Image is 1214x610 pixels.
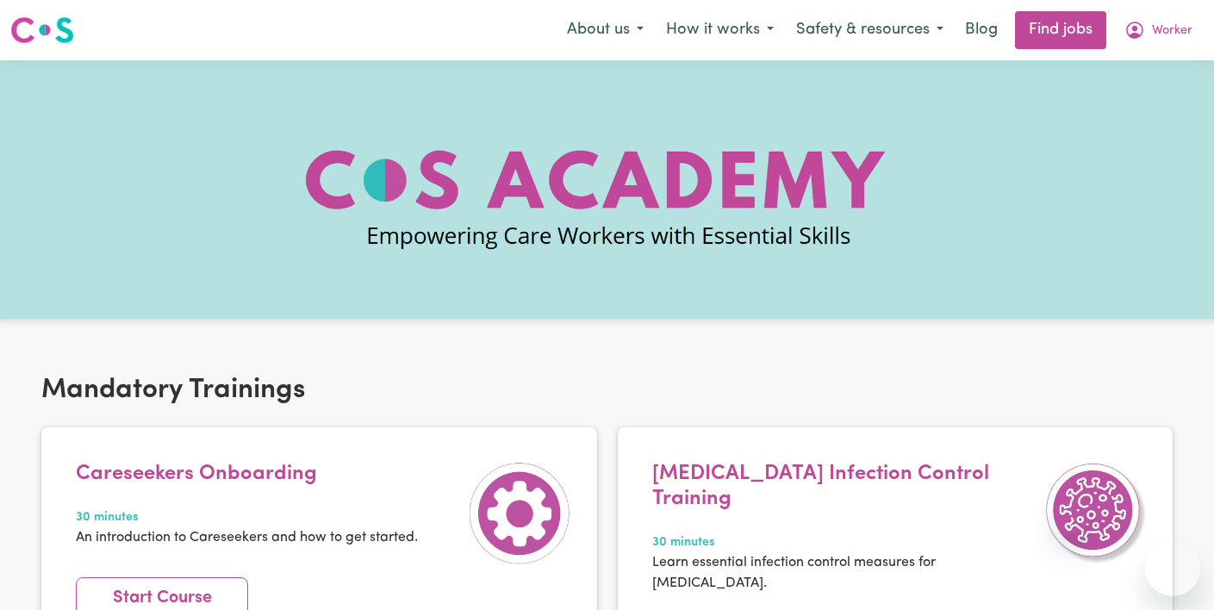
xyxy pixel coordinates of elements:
[785,12,955,48] button: Safety & resources
[955,11,1008,49] a: Blog
[76,508,418,527] span: 30 minutes
[652,462,1036,512] h4: [MEDICAL_DATA] Infection Control Training
[1113,12,1204,48] button: My Account
[41,374,1173,407] h2: Mandatory Trainings
[1015,11,1106,49] a: Find jobs
[556,12,655,48] button: About us
[10,15,74,46] img: Careseekers logo
[1145,541,1200,596] iframe: Button to launch messaging window
[1053,500,1087,534] iframe: Close message
[1152,22,1192,40] span: Worker
[655,12,785,48] button: How it works
[652,552,1036,594] p: Learn essential infection control measures for [MEDICAL_DATA].
[652,533,1036,552] span: 30 minutes
[76,527,418,548] p: An introduction to Careseekers and how to get started.
[10,10,74,50] a: Careseekers logo
[76,462,418,487] h4: Careseekers Onboarding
